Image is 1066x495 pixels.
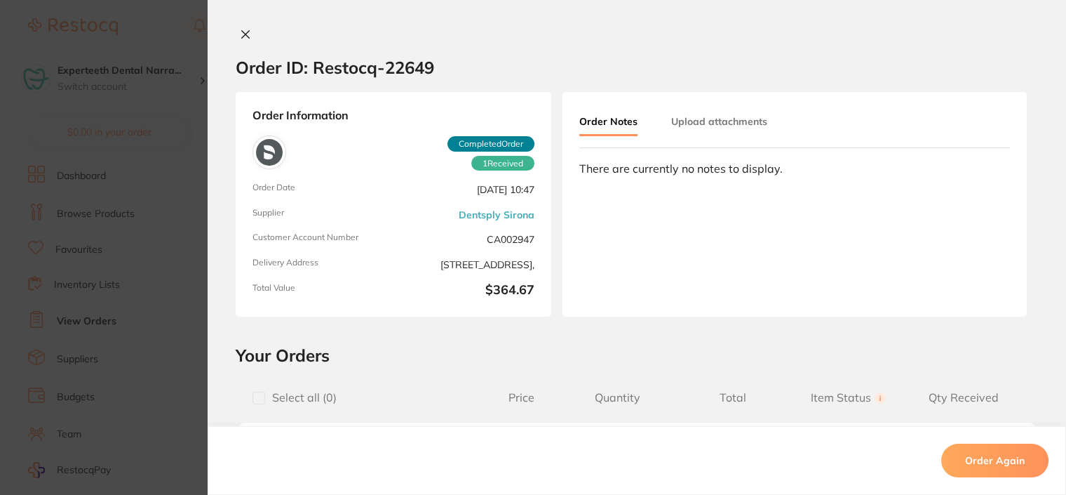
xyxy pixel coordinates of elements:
[459,209,534,220] a: Dentsply Sirona
[675,391,790,404] span: Total
[447,136,534,152] span: Completed Order
[399,258,534,272] span: [STREET_ADDRESS],
[256,139,283,166] img: Dentsply Sirona
[471,156,534,171] span: Received
[941,444,1048,477] button: Order Again
[252,232,388,246] span: Customer Account Number
[399,232,534,246] span: CA002947
[560,391,675,404] span: Quantity
[671,109,767,134] button: Upload attachments
[252,208,388,222] span: Supplier
[265,391,337,404] span: Select all ( 0 )
[252,109,534,124] strong: Order Information
[236,57,434,78] h2: Order ID: Restocq- 22649
[399,283,534,300] b: $364.67
[399,183,534,197] span: [DATE] 10:47
[252,258,388,272] span: Delivery Address
[579,109,637,136] button: Order Notes
[483,391,560,404] span: Price
[252,283,388,300] span: Total Value
[790,391,905,404] span: Item Status
[579,162,1010,175] div: There are currently no notes to display.
[236,345,1038,366] h2: Your Orders
[252,183,388,197] span: Order Date
[906,391,1021,404] span: Qty Received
